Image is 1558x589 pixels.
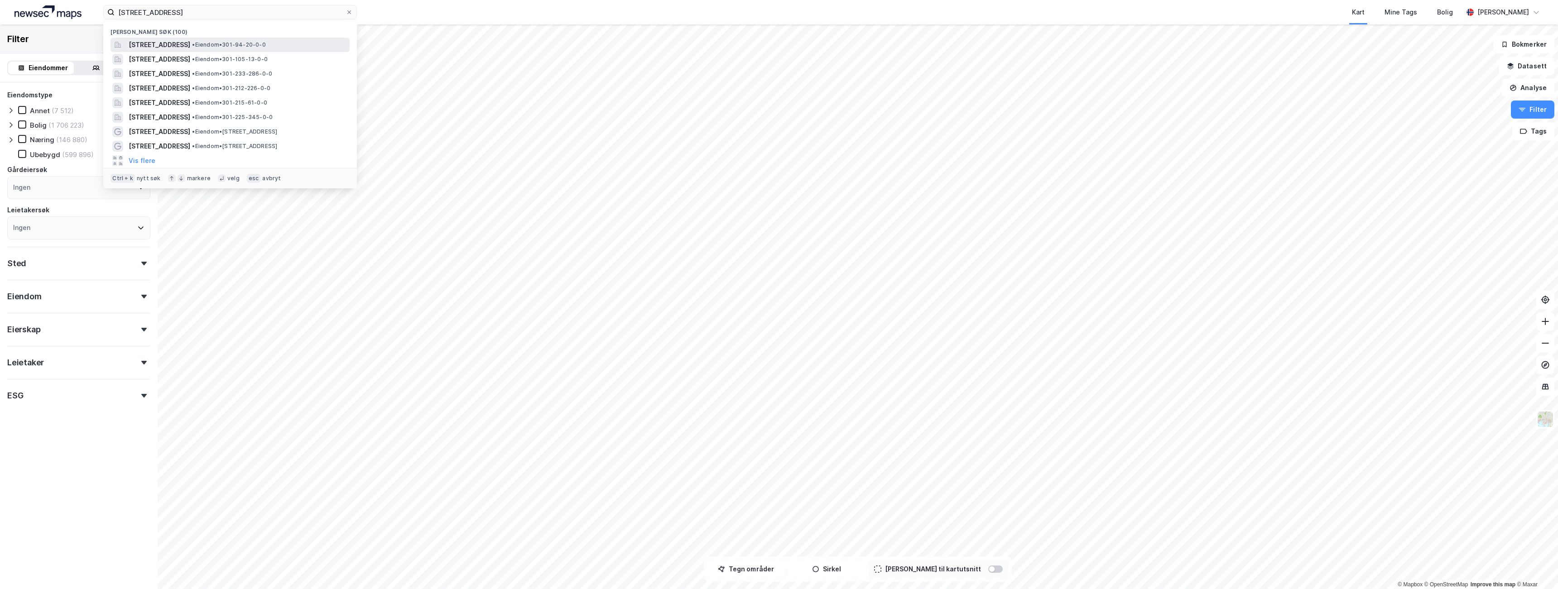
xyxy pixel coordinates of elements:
[247,174,261,183] div: esc
[7,324,40,335] div: Eierskap
[1511,101,1554,119] button: Filter
[111,174,135,183] div: Ctrl + k
[1398,581,1423,588] a: Mapbox
[129,97,190,108] span: [STREET_ADDRESS]
[192,41,265,48] span: Eiendom • 301-94-20-0-0
[227,175,240,182] div: velg
[707,560,784,578] button: Tegn områder
[1499,57,1554,75] button: Datasett
[192,70,195,77] span: •
[129,54,190,65] span: [STREET_ADDRESS]
[1512,122,1554,140] button: Tags
[1513,546,1558,589] iframe: Chat Widget
[1502,79,1554,97] button: Analyse
[52,106,74,115] div: (7 512)
[30,135,54,144] div: Næring
[129,83,190,94] span: [STREET_ADDRESS]
[129,141,190,152] span: [STREET_ADDRESS]
[30,121,47,129] div: Bolig
[192,41,195,48] span: •
[1537,411,1554,428] img: Z
[7,390,23,401] div: ESG
[7,291,42,302] div: Eiendom
[1352,7,1365,18] div: Kart
[192,143,277,150] span: Eiendom • [STREET_ADDRESS]
[192,114,273,121] span: Eiendom • 301-225-345-0-0
[885,564,981,575] div: [PERSON_NAME] til kartutsnitt
[103,21,357,38] div: [PERSON_NAME] søk (100)
[192,85,270,92] span: Eiendom • 301-212-226-0-0
[115,5,346,19] input: Søk på adresse, matrikkel, gårdeiere, leietakere eller personer
[1424,581,1468,588] a: OpenStreetMap
[7,164,47,175] div: Gårdeiersøk
[7,32,29,46] div: Filter
[129,68,190,79] span: [STREET_ADDRESS]
[1471,581,1515,588] a: Improve this map
[1513,546,1558,589] div: Kontrollprogram for chat
[14,5,82,19] img: logo.a4113a55bc3d86da70a041830d287a7e.svg
[56,135,87,144] div: (146 880)
[13,222,30,233] div: Ingen
[1477,7,1529,18] div: [PERSON_NAME]
[192,70,272,77] span: Eiendom • 301-233-286-0-0
[192,114,195,120] span: •
[129,39,190,50] span: [STREET_ADDRESS]
[29,62,68,73] div: Eiendommer
[187,175,211,182] div: markere
[262,175,281,182] div: avbryt
[129,112,190,123] span: [STREET_ADDRESS]
[192,99,267,106] span: Eiendom • 301-215-61-0-0
[7,258,26,269] div: Sted
[13,182,30,193] div: Ingen
[7,90,53,101] div: Eiendomstype
[129,126,190,137] span: [STREET_ADDRESS]
[48,121,84,129] div: (1 706 223)
[7,205,49,215] div: Leietakersøk
[192,143,195,149] span: •
[788,560,865,578] button: Sirkel
[192,56,195,62] span: •
[62,150,94,159] div: (599 896)
[1437,7,1453,18] div: Bolig
[192,85,195,91] span: •
[192,56,268,63] span: Eiendom • 301-105-13-0-0
[30,150,60,159] div: Ubebygd
[30,106,50,115] div: Annet
[192,99,195,106] span: •
[1493,35,1554,53] button: Bokmerker
[1385,7,1417,18] div: Mine Tags
[7,357,44,368] div: Leietaker
[192,128,195,135] span: •
[192,128,277,135] span: Eiendom • [STREET_ADDRESS]
[137,175,161,182] div: nytt søk
[129,155,155,166] button: Vis flere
